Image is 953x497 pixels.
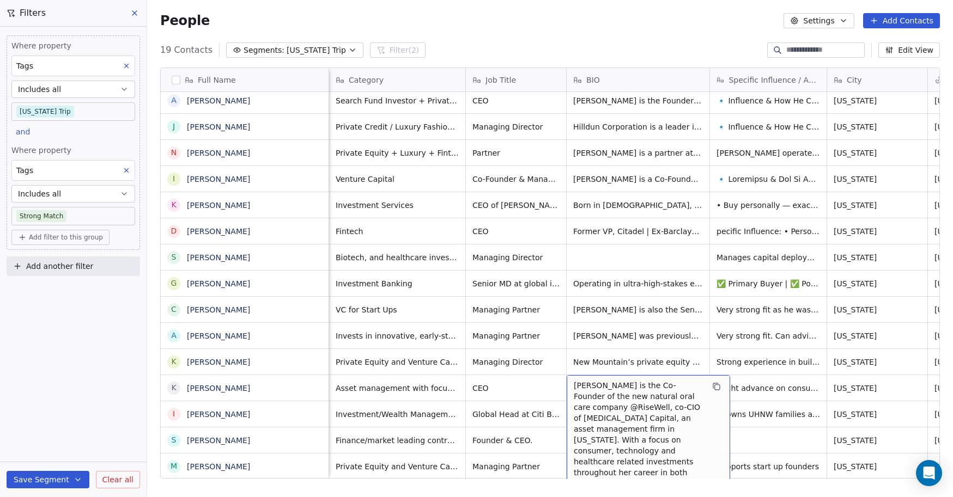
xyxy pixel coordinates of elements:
span: Full Name [198,75,236,85]
span: pecific Influence: • Personally operates in high-cognitive-load environments: public markets, inv... [717,226,820,237]
div: Specific Influence / Access [710,68,827,91]
div: K [171,356,176,367]
span: Strong experience in building companies [717,357,820,367]
span: [US_STATE] [834,409,921,420]
div: S [172,251,177,263]
button: Add Contacts [863,13,940,28]
div: K [171,199,176,211]
span: New Mountain’s private equity strategy seeks to acquire the highest quality leaders in carefully ... [573,357,703,367]
span: [US_STATE] [834,357,921,367]
span: [PERSON_NAME] is also the Senior Partner at Interplay, a start-up ecosystem that includes an Incu... [573,304,703,315]
span: 🔹 Influence & How He Can Help You: [PERSON_NAME] leads one of the most respected private credit f... [717,121,820,132]
span: Specific Influence / Access [729,75,820,85]
span: [US_STATE] [834,226,921,237]
span: Asset management with focus on consumer, technology and healthcare related investments [336,383,459,394]
span: • Buy personally — exact high-pressure mental use case NeoEntra was built for • Introduce NeoEntr... [717,200,820,211]
div: Open Intercom Messenger [916,460,942,486]
div: I [173,173,175,185]
span: Managing Partner [472,304,560,315]
button: Settings [784,13,854,28]
span: Fintech [336,226,459,237]
a: [PERSON_NAME] [187,96,250,105]
span: Private Equity + Luxury + Fintech [336,148,459,158]
span: Very strong fit as he was a trader and helps start ups to scale. • Direct candidate for product: ... [717,304,820,315]
span: Managing Director [472,121,560,132]
span: [US_STATE] [834,252,921,263]
span: [US_STATE] [834,200,921,211]
span: VC for Start Ups [336,304,459,315]
span: ✅ Primary Buyer | ✅ Power Connector | ✅ Credibility Builder • Exact target persona: investment ba... [717,278,820,289]
a: [PERSON_NAME] [187,462,250,471]
div: I [173,408,175,420]
a: [PERSON_NAME] [187,436,250,445]
span: 🔹 Influence & How He Can Help You: [PERSON_NAME] leads an investment firm that actively backs and... [717,95,820,106]
span: 🔹 Loremipsu & Dol Si Ame Cons Adi: Eli se d eius-tempor, incid-utlaboree dolorem aliquaenim admin... [717,174,820,185]
div: Full Name [161,68,329,91]
div: Job Title [466,68,566,91]
div: City [827,68,927,91]
span: Investment Services [336,200,459,211]
span: [US_STATE] [834,174,921,185]
span: People [160,13,210,29]
span: Knowns UHNW families and a lot of influential people in finance [717,409,820,420]
span: [PERSON_NAME] is the Founder of Novidam Capital Partners. Prior to Novidam, [PERSON_NAME] was the... [573,95,703,106]
span: CEO of [PERSON_NAME] global commodities trading group [472,200,560,211]
span: [US_STATE] [834,330,921,341]
span: CEO [472,383,560,394]
a: [PERSON_NAME] [187,384,250,392]
a: [PERSON_NAME] [187,305,250,314]
span: [US_STATE] [834,148,921,158]
span: Supports start up founders [717,461,820,472]
span: [PERSON_NAME] was previously a senior member of the investment teams at Tyrian Investments (seede... [573,330,703,341]
a: [PERSON_NAME] [187,122,250,131]
div: Category [329,68,465,91]
span: Private Equity and Venture Capital [336,357,459,367]
span: [US_STATE] [834,461,921,472]
div: grid [161,92,329,479]
a: [PERSON_NAME] [187,279,250,288]
span: Born in [DEMOGRAPHIC_DATA], but grew up in central [US_STATE]. I did a CS degree at MIT and went ... [573,200,703,211]
div: D [171,225,177,237]
span: Manages capital deployment into high-performance, health-focused ventures • Trusted by founders a... [717,252,820,263]
div: A [171,95,177,106]
a: [PERSON_NAME] [187,227,250,236]
span: Managing Partner [472,461,560,472]
span: [PERSON_NAME] operates at the intersection of private capital, luxury markets, and software autom... [717,148,820,158]
span: [US_STATE] Trip [287,45,346,56]
span: Job Title [485,75,516,85]
span: [US_STATE] [834,121,921,132]
span: [PERSON_NAME] is a partner at Foundry Capital, a [US_STATE]-based private equity firm. In additio... [573,148,703,158]
span: 19 Contacts [160,44,213,57]
span: Founder & CEO. [472,435,560,446]
span: Invests in innovative, early-stage consumer companies [336,330,459,341]
div: M [171,461,177,472]
span: Partner [472,148,560,158]
span: Investment/Wealth Management [336,409,459,420]
span: Investment Banking [336,278,459,289]
span: might advance on consumer marker penetration [717,383,820,394]
span: Former VP, Citadel | Ex-Barclays, [PERSON_NAME] [PERSON_NAME], Citi [573,226,703,237]
span: Search Fund Investor + Private Equity + Long-Term Hold Capital [336,95,459,106]
div: J [173,121,175,132]
div: BIO [567,68,709,91]
span: [US_STATE] [834,278,921,289]
span: Managing Director [472,252,560,263]
a: [PERSON_NAME] [187,410,250,419]
a: [PERSON_NAME] [187,201,250,210]
span: Category [349,75,384,85]
button: Edit View [878,42,940,58]
span: Senior MD at global investment bank [472,278,560,289]
div: K [171,382,176,394]
span: Private Credit / Luxury Fashion Financing [336,121,459,132]
button: Filter(2) [370,42,426,58]
div: C [171,304,177,315]
span: Biotech, and healthcare investments [336,252,459,263]
span: CEO [472,95,560,106]
a: [PERSON_NAME] [187,149,250,157]
div: N [171,147,177,158]
span: Venture Capital [336,174,459,185]
span: Finance/market leading contract intelligence software platform [336,435,459,446]
span: Global Head at Citi Bank [472,409,560,420]
a: [PERSON_NAME] [187,253,250,262]
div: S [172,434,177,446]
